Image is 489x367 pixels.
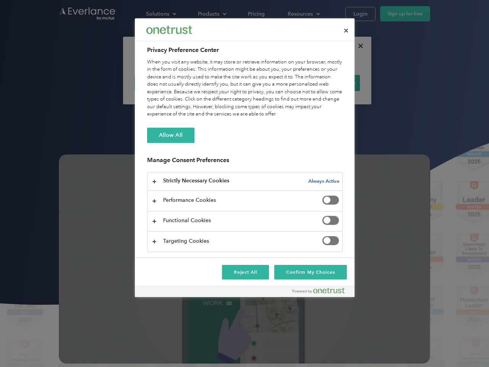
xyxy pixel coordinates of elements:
[146,26,192,34] img: Everlance
[222,265,269,279] button: Reject All
[135,18,355,297] div: Privacy Preference Center
[147,128,194,143] button: Allow All
[135,18,355,297] div: Preference center
[146,22,192,37] div: Everlance
[293,287,351,297] a: Powered by OneTrust Opens in a new Tab
[147,58,343,118] div: When you visit any website, it may store or retrieve information on your browser, mostly in the f...
[274,265,347,279] button: Confirm My Choices
[147,45,343,55] h2: Privacy Preference Center
[147,156,343,168] h3: Manage Consent Preferences
[56,45,95,62] input: Submit
[338,22,355,39] button: Close
[293,287,345,294] img: Powered by OneTrust Opens in a new Tab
